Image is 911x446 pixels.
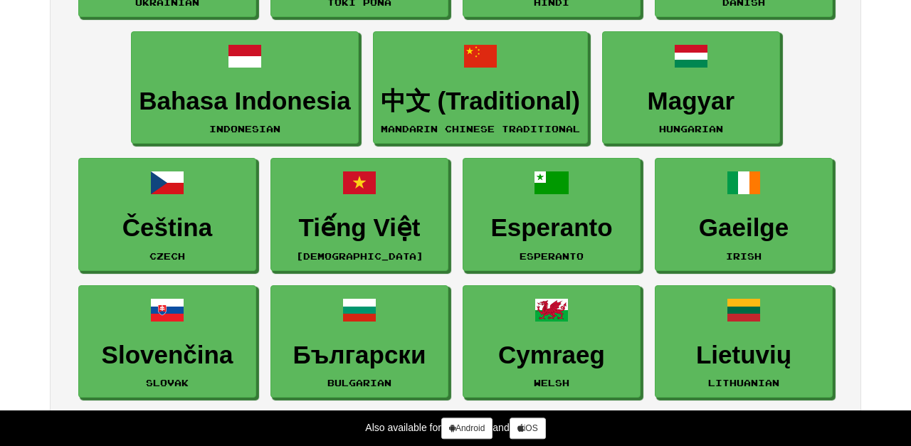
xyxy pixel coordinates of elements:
h3: Slovenčina [86,341,248,369]
a: GaeilgeIrish [655,158,833,271]
h3: Bahasa Indonesia [139,87,351,115]
a: ČeštinaCzech [78,158,256,271]
small: [DEMOGRAPHIC_DATA] [296,251,423,261]
a: LietuviųLithuanian [655,285,833,398]
h3: Čeština [86,214,248,242]
h3: Cymraeg [470,341,633,369]
a: Android [441,418,493,439]
small: Indonesian [209,124,280,134]
small: Hungarian [659,124,723,134]
small: Czech [149,251,185,261]
h3: Tiếng Việt [278,214,441,242]
h3: 中文 (Traditional) [381,87,580,115]
a: Tiếng Việt[DEMOGRAPHIC_DATA] [270,158,448,271]
h3: Esperanto [470,214,633,242]
small: Esperanto [520,251,584,261]
h3: Lietuvių [663,341,825,369]
a: EsperantoEsperanto [463,158,641,271]
a: CymraegWelsh [463,285,641,398]
small: Mandarin Chinese Traditional [381,124,580,134]
a: SlovenčinaSlovak [78,285,256,398]
small: Welsh [534,378,569,388]
h3: Gaeilge [663,214,825,242]
a: 中文 (Traditional)Mandarin Chinese Traditional [373,31,588,144]
a: БългарскиBulgarian [270,285,448,398]
a: MagyarHungarian [602,31,780,144]
h3: Magyar [610,87,772,115]
a: iOS [510,418,546,439]
small: Lithuanian [708,378,779,388]
small: Slovak [146,378,189,388]
small: Irish [726,251,762,261]
h3: Български [278,341,441,369]
a: Bahasa IndonesiaIndonesian [131,31,359,144]
small: Bulgarian [327,378,391,388]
